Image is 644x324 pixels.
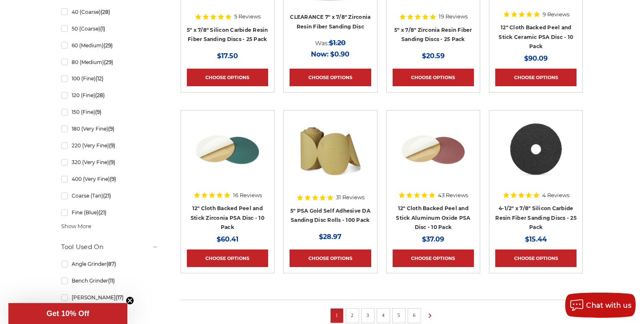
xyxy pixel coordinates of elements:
[100,26,105,32] span: (1)
[95,92,105,98] span: (28)
[393,249,474,267] a: Choose Options
[61,155,158,170] a: 320 (Very Fine)
[61,21,158,36] a: 50 (Coarse)
[61,222,91,231] span: Show More
[329,39,346,47] span: $1.20
[103,42,113,49] span: (29)
[439,14,468,19] span: 19 Reviews
[290,69,371,86] a: Choose Options
[116,294,124,301] span: (17)
[191,205,264,230] a: 12" Cloth Backed Peel and Stick Zirconia PSA Disc - 10 Pack
[96,75,103,82] span: (12)
[95,109,101,115] span: (9)
[394,27,472,43] a: 5" x 7/8" Zirconia Resin Fiber Sanding Discs - 25 Pack
[319,233,341,241] span: $28.97
[297,116,364,183] img: 5" Sticky Backed Sanding Discs on a roll
[290,249,371,267] a: Choose Options
[61,38,158,53] a: 60 (Medium)
[108,126,114,132] span: (9)
[61,172,158,186] a: 400 (Very Fine)
[495,69,577,86] a: Choose Options
[109,159,115,165] span: (9)
[61,88,158,103] a: 120 (Fine)
[103,193,111,199] span: (21)
[106,261,116,267] span: (87)
[234,14,261,19] span: 5 Reviews
[61,273,158,288] a: Bench Grinder
[217,52,238,60] span: $17.50
[400,116,467,183] img: 12 inch Aluminum Oxide PSA Sanding Disc with Cloth Backing
[104,59,113,65] span: (29)
[61,257,158,271] a: Angle Grinder
[194,116,261,183] img: Zirc Peel and Stick cloth backed PSA discs
[502,116,570,183] img: 4.5 Inch Silicon Carbide Resin Fiber Discs
[333,311,341,320] a: 1
[61,71,158,86] a: 100 (Fine)
[61,138,158,153] a: 220 (Very Fine)
[542,193,569,198] span: 4 Reviews
[525,235,547,243] span: $15.44
[61,205,158,220] a: Fine (Blue)
[290,37,371,49] div: Was:
[290,14,370,30] a: CLEARANCE 7" x 7/8" Zirconia Resin Fiber Sanding Disc
[61,242,158,252] h5: Tool Used On
[543,12,569,17] span: 9 Reviews
[290,208,370,224] a: 5" PSA Gold Self Adhesive DA Sanding Disc Rolls - 100 Pack
[101,9,110,15] span: (28)
[438,193,468,198] span: 43 Reviews
[422,235,444,243] span: $37.09
[61,5,158,19] a: 40 (Coarse)
[495,116,577,198] a: 4.5 Inch Silicon Carbide Resin Fiber Discs
[108,278,115,284] span: (11)
[395,311,403,320] a: 5
[47,309,89,318] span: Get 10% Off
[379,311,388,320] a: 4
[495,205,577,230] a: 4-1/2" x 7/8" Silicon Carbide Resin Fiber Sanding Discs - 25 Pack
[126,296,134,305] button: Close teaser
[187,69,268,86] a: Choose Options
[109,142,115,149] span: (9)
[393,116,474,198] a: 12 inch Aluminum Oxide PSA Sanding Disc with Cloth Backing
[187,27,268,43] a: 5" x 7/8" Silicon Carbide Resin Fiber Sanding Discs - 25 Pack
[330,50,349,58] span: $0.90
[61,105,158,119] a: 150 (Fine)
[311,50,328,58] span: Now:
[61,55,158,69] a: 80 (Medium)
[61,290,158,305] a: [PERSON_NAME]
[61,121,158,136] a: 180 (Very Fine)
[61,188,158,203] a: Coarse (Tan)
[110,176,116,182] span: (9)
[565,293,636,318] button: Chat with us
[217,235,238,243] span: $60.41
[8,303,127,324] div: Get 10% OffClose teaser
[233,193,262,198] span: 16 Reviews
[98,209,106,216] span: (21)
[364,311,372,320] a: 3
[422,52,445,60] span: $20.59
[410,311,419,320] a: 6
[348,311,357,320] a: 2
[495,249,577,267] a: Choose Options
[393,69,474,86] a: Choose Options
[290,116,371,198] a: 5" Sticky Backed Sanding Discs on a roll
[187,116,268,198] a: Zirc Peel and Stick cloth backed PSA discs
[396,205,470,230] a: 12" Cloth Backed Peel and Stick Aluminum Oxide PSA Disc - 10 Pack
[524,54,548,62] span: $90.09
[187,249,268,267] a: Choose Options
[336,195,365,200] span: 31 Reviews
[499,24,573,49] a: 12" Cloth Backed Peel and Stick Ceramic PSA Disc - 10 Pack
[586,301,631,309] span: Chat with us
